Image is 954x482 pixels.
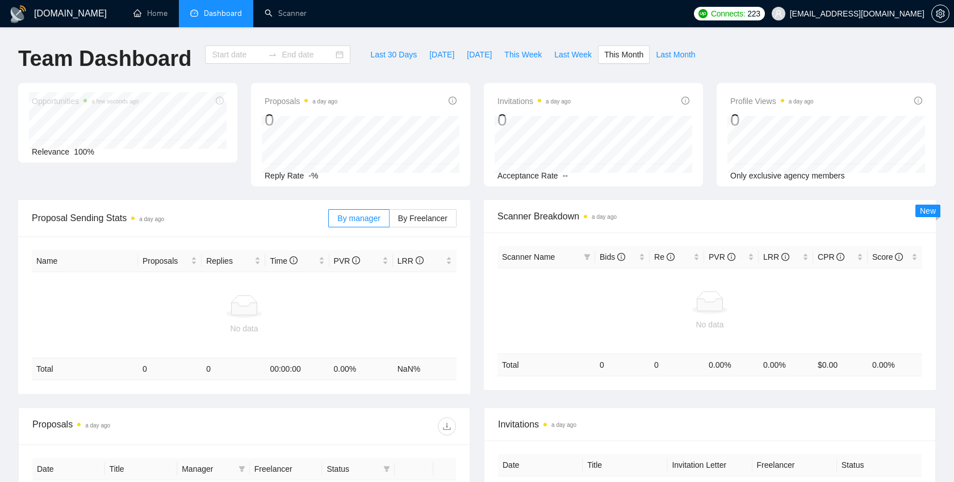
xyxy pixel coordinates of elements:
span: By Freelancer [398,214,447,223]
time: a day ago [551,422,576,428]
button: Last Week [548,45,598,64]
span: swap-right [268,50,277,59]
span: Status [327,463,379,475]
button: download [438,417,456,435]
span: Bids [600,252,625,261]
button: Last Month [650,45,701,64]
h1: Team Dashboard [18,45,191,72]
span: Score [872,252,903,261]
td: 0.00 % [868,354,922,376]
th: Freelancer [752,454,837,476]
button: This Month [598,45,650,64]
div: No data [502,318,918,331]
button: setting [931,5,949,23]
span: Re [654,252,675,261]
span: info-circle [290,256,298,264]
span: -% [308,171,318,180]
th: Proposals [138,250,202,272]
th: Manager [177,458,250,480]
span: filter [581,248,593,265]
span: Invitations [497,94,571,108]
span: Proposals [143,255,189,267]
span: info-circle [781,253,789,261]
span: filter [383,466,390,472]
button: [DATE] [423,45,461,64]
span: filter [584,254,591,260]
span: PVR [709,252,735,261]
span: Last 30 Days [370,48,417,61]
span: user [775,10,783,18]
th: Invitation Letter [667,454,752,476]
span: This Week [504,48,542,61]
div: No data [36,322,452,335]
span: info-circle [667,253,675,261]
span: to [268,50,277,59]
span: info-circle [836,253,844,261]
span: Acceptance Rate [497,171,558,180]
span: Invitations [498,417,922,431]
time: a day ago [85,422,110,429]
a: setting [931,9,949,18]
th: Date [498,454,583,476]
span: setting [932,9,949,18]
span: download [438,422,455,431]
div: 0 [730,109,814,131]
span: Proposals [265,94,337,108]
span: Dashboard [204,9,242,18]
img: upwork-logo.png [698,9,708,18]
button: Last 30 Days [364,45,423,64]
a: homeHome [133,9,168,18]
span: Relevance [32,147,69,156]
td: $ 0.00 [813,354,868,376]
td: 0.00 % [759,354,813,376]
span: info-circle [352,256,360,264]
img: logo [9,5,27,23]
button: This Week [498,45,548,64]
td: 0 [138,358,202,380]
span: This Month [604,48,643,61]
time: a day ago [546,98,571,105]
span: 100% [74,147,94,156]
span: Scanner Name [502,252,555,261]
span: info-circle [416,256,424,264]
span: Profile Views [730,94,814,108]
td: NaN % [393,358,457,380]
th: Freelancer [250,458,323,480]
span: Scanner Breakdown [497,209,922,223]
div: 0 [497,109,571,131]
span: filter [236,460,248,477]
span: info-circle [681,97,689,105]
th: Status [837,454,922,476]
span: Replies [206,255,252,267]
div: Proposals [32,417,244,435]
span: Connects: [711,7,745,20]
td: 00:00:00 [265,358,329,380]
span: Reply Rate [265,171,304,180]
span: Only exclusive agency members [730,171,845,180]
time: a day ago [139,216,164,222]
th: Title [583,454,667,476]
span: info-circle [914,97,922,105]
span: CPR [818,252,844,261]
time: a day ago [312,98,337,105]
div: 0 [265,109,337,131]
th: Name [32,250,138,272]
span: dashboard [190,9,198,17]
span: info-circle [895,253,903,261]
span: info-circle [727,253,735,261]
th: Date [32,458,105,480]
span: Time [270,256,297,265]
span: info-circle [617,253,625,261]
span: [DATE] [467,48,492,61]
span: -- [563,171,568,180]
span: Last Month [656,48,695,61]
span: Proposal Sending Stats [32,211,328,225]
button: [DATE] [461,45,498,64]
td: Total [497,354,595,376]
a: searchScanner [265,9,307,18]
time: a day ago [789,98,814,105]
span: LRR [763,252,789,261]
th: Title [105,458,178,480]
input: End date [282,48,333,61]
span: LRR [397,256,424,265]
